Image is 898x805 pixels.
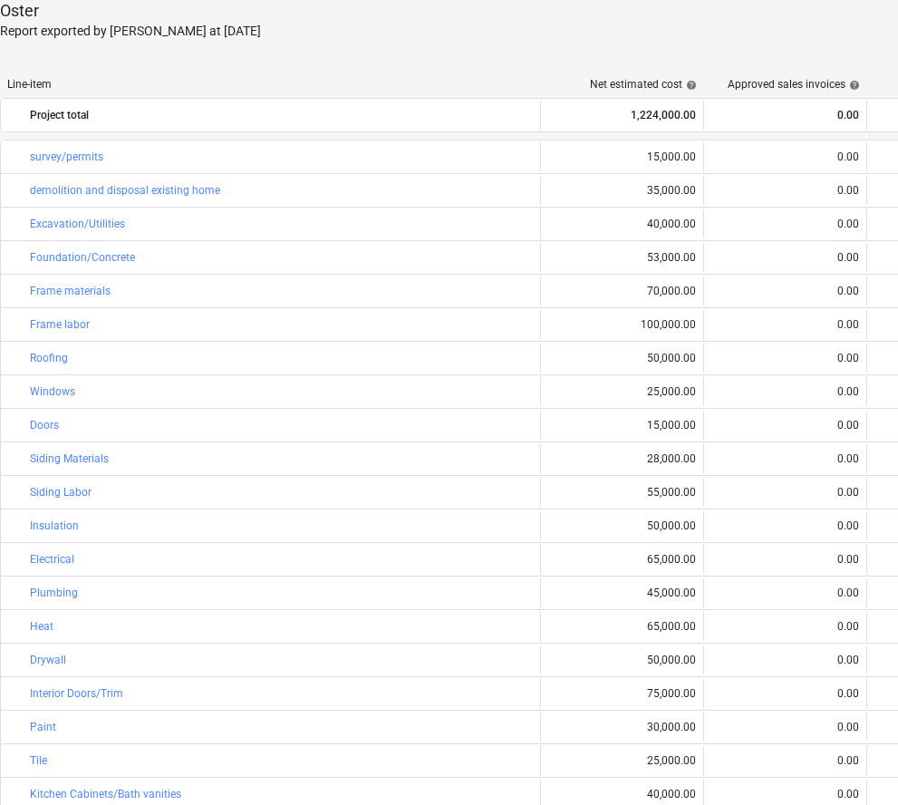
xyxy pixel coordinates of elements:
div: 30,000.00 [548,721,696,733]
div: 25,000.00 [548,385,696,398]
div: 0.00 [711,251,859,264]
a: Insulation [30,519,79,532]
div: 0.00 [711,587,859,599]
div: 0.00 [711,721,859,733]
div: 0.00 [711,318,859,331]
div: 15,000.00 [548,150,696,163]
a: Siding Materials [30,452,109,465]
div: 0.00 [711,101,859,130]
div: 0.00 [711,654,859,666]
div: 0.00 [711,519,859,532]
div: 40,000.00 [548,788,696,800]
div: 0.00 [711,754,859,767]
a: Excavation/Utilities [30,218,125,230]
div: 28,000.00 [548,452,696,465]
div: 0.00 [711,553,859,566]
div: 75,000.00 [548,687,696,700]
div: 70,000.00 [548,285,696,297]
div: 0.00 [711,352,859,364]
div: 0.00 [711,150,859,163]
div: 0.00 [711,452,859,465]
div: 0.00 [711,620,859,633]
div: 50,000.00 [548,654,696,666]
a: Roofing [30,352,68,364]
a: Paint [30,721,56,733]
a: survey/permits [30,150,103,163]
div: Net estimated cost [590,78,697,91]
div: 53,000.00 [548,251,696,264]
div: Approved sales invoices [728,78,860,91]
a: Windows [30,385,75,398]
div: 45,000.00 [548,587,696,599]
div: 55,000.00 [548,486,696,499]
a: Foundation/Concrete [30,251,135,264]
a: Frame labor [30,318,90,331]
a: Siding Labor [30,486,92,499]
div: 0.00 [711,788,859,800]
div: 1,224,000.00 [548,101,696,130]
span: help [682,80,697,91]
div: 50,000.00 [548,519,696,532]
div: 100,000.00 [548,318,696,331]
a: Plumbing [30,587,78,599]
a: Doors [30,419,59,432]
a: Frame materials [30,285,111,297]
a: Electrical [30,553,74,566]
a: Heat [30,620,53,633]
div: 0.00 [711,184,859,197]
a: Tile [30,754,47,767]
iframe: Chat Widget [807,718,898,805]
a: Kitchen Cabinets/Bath vanities [30,788,181,800]
a: Drywall [30,654,66,666]
a: demolition and disposal existing home [30,184,220,197]
div: 0.00 [711,687,859,700]
div: 35,000.00 [548,184,696,197]
div: 0.00 [711,385,859,398]
div: 50,000.00 [548,352,696,364]
a: Interior Doors/Trim [30,687,123,700]
div: 0.00 [711,486,859,499]
span: help [845,80,860,91]
div: Project total [30,101,533,130]
div: 15,000.00 [548,419,696,432]
div: 40,000.00 [548,218,696,230]
div: 65,000.00 [548,553,696,566]
div: 0.00 [711,285,859,297]
div: 0.00 [711,218,859,230]
div: 65,000.00 [548,620,696,633]
div: 25,000.00 [548,754,696,767]
div: 0.00 [711,419,859,432]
